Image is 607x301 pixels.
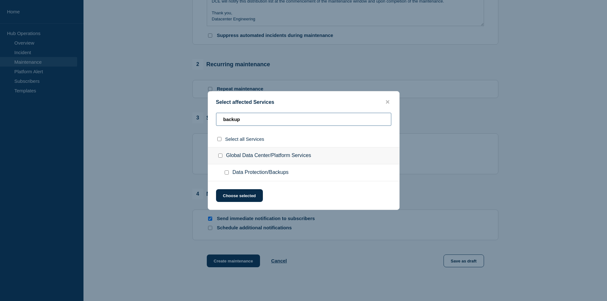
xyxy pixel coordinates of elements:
[217,137,221,141] input: select all checkbox
[225,136,264,142] span: Select all Services
[384,99,391,105] button: close button
[208,147,399,164] div: Global Data Center/Platform Services
[208,99,399,105] div: Select affected Services
[216,189,263,202] button: Choose selected
[218,154,222,158] input: Global Data Center/Platform Services checkbox
[233,169,289,176] span: Data Protection/Backups
[225,170,229,175] input: Data Protection/Backups checkbox
[216,113,391,126] input: Search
